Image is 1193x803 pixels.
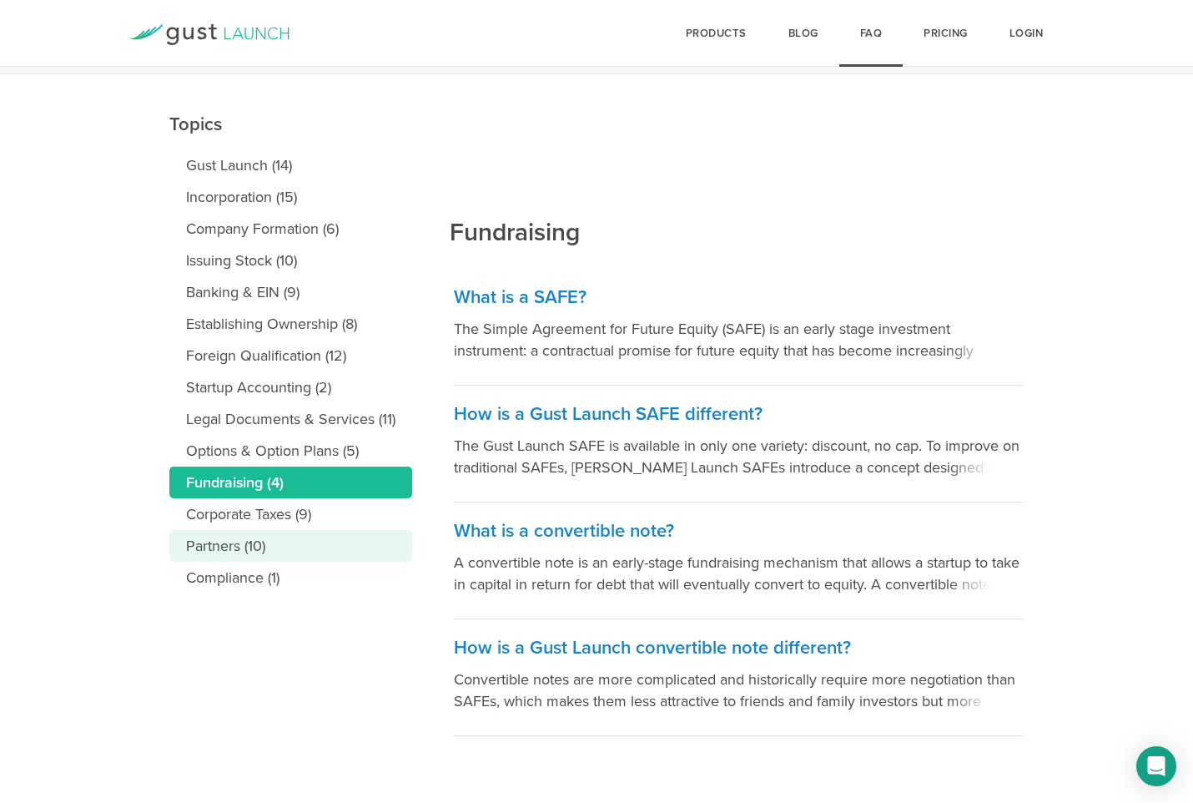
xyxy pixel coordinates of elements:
[169,467,412,498] a: Fundraising (4)
[169,149,412,181] a: Gust Launch (14)
[454,435,1024,478] p: The Gust Launch SAFE is available in only one variety: discount, no cap. To improve on traditiona...
[169,213,412,245] a: Company Formation (6)
[169,530,412,562] a: Partners (10)
[454,386,1024,503] a: How is a Gust Launch SAFE different? The Gust Launch SAFE is available in only one variety: disco...
[454,519,1024,543] h3: What is a convertible note?
[454,669,1024,712] p: Convertible notes are more complicated and historically require more negotiation than SAFEs, whic...
[169,498,412,530] a: Corporate Taxes (9)
[454,269,1024,386] a: What is a SAFE? The Simple Agreement for Future Equity (SAFE) is an early stage investment instru...
[454,402,1024,427] h3: How is a Gust Launch SAFE different?
[454,503,1024,619] a: What is a convertible note? A convertible note is an early-stage fundraising mechanism that allow...
[169,276,412,308] a: Banking & EIN (9)
[454,636,1024,660] h3: How is a Gust Launch convertible note different?
[169,562,412,593] a: Compliance (1)
[454,619,1024,736] a: How is a Gust Launch convertible note different? Convertible notes are more complicated and histo...
[169,181,412,213] a: Incorporation (15)
[1136,746,1176,786] div: Open Intercom Messenger
[169,308,412,340] a: Establishing Ownership (8)
[169,340,412,371] a: Foreign Qualification (12)
[454,318,1024,361] p: The Simple Agreement for Future Equity (SAFE) is an early stage investment instrument: a contract...
[169,371,412,403] a: Startup Accounting (2)
[169,245,412,276] a: Issuing Stock (10)
[454,285,1024,310] h3: What is a SAFE?
[169,403,412,435] a: Legal Documents & Services (11)
[454,552,1024,595] p: A convertible note is an early-stage fundraising mechanism that allows a startup to take in capit...
[169,435,412,467] a: Options & Option Plans (5)
[450,104,580,250] h2: Fundraising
